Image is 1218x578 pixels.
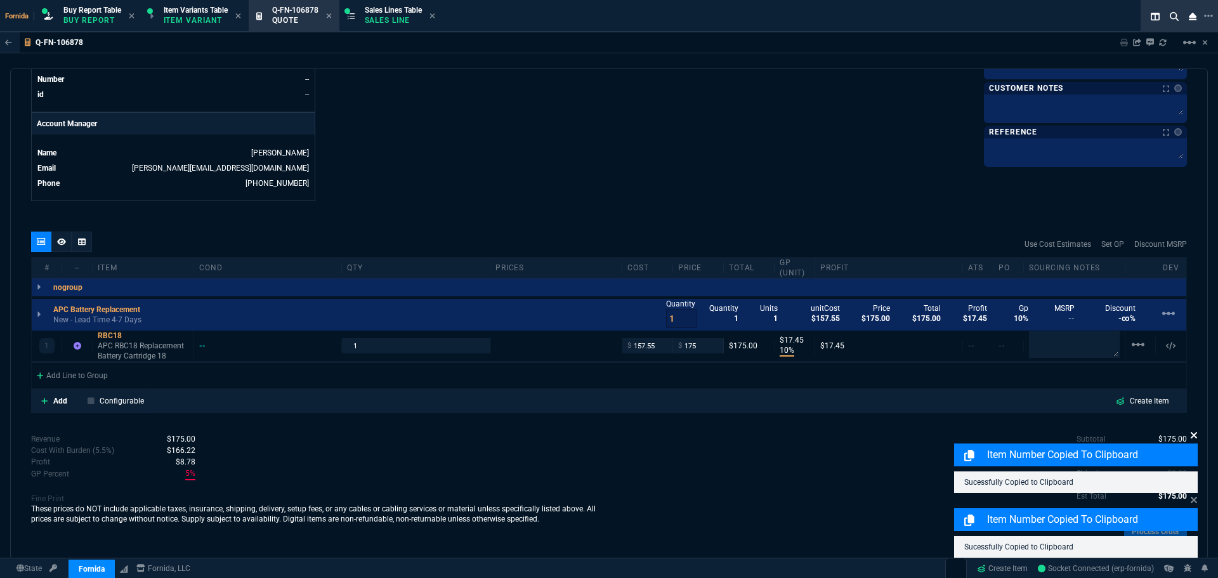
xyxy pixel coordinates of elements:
[780,335,809,345] p: $17.45
[185,468,195,480] span: With Burden (5.5%)
[164,456,195,468] p: spec.value
[37,73,310,86] tr: undefined
[129,11,134,22] nx-icon: Close Tab
[31,468,69,480] p: With Burden (5.5%)
[1038,563,1154,574] a: BSwcn_-T1-33kt3kAAAd
[31,433,60,445] p: Revenue
[972,559,1033,578] a: Create Item
[272,15,318,25] p: Quote
[1156,263,1186,273] div: dev
[5,12,34,20] span: Fornida
[44,341,49,351] p: 1
[1025,239,1091,250] a: Use Cost Estimates
[305,90,309,99] a: --
[53,305,140,315] p: APC Battery Replacement
[365,15,422,25] p: Sales Line
[622,263,673,273] div: cost
[989,83,1063,93] p: Customer Notes
[53,315,148,325] p: New - Lead Time 4-7 Days
[1165,9,1184,24] nx-icon: Search
[32,113,315,135] p: Account Manager
[37,177,310,190] tr: undefined
[1130,337,1146,352] mat-icon: Example home icon
[37,162,310,174] tr: undefined
[176,457,195,466] span: With Burden (5.5%)
[132,164,309,173] a: [PERSON_NAME][EMAIL_ADDRESS][DOMAIN_NAME]
[199,341,218,351] div: --
[429,11,435,22] nx-icon: Close Tab
[272,6,318,15] span: Q-FN-106878
[305,75,309,84] a: --
[1024,263,1125,273] div: Sourcing Notes
[365,6,422,15] span: Sales Lines Table
[93,263,194,273] div: Item
[673,263,724,273] div: price
[1182,35,1197,50] mat-icon: Example home icon
[98,331,188,341] div: RBC18
[62,263,93,273] div: --
[815,263,963,273] div: Profit
[46,563,61,574] a: API TOKEN
[1204,10,1213,22] nx-icon: Open New Tab
[194,263,342,273] div: cond
[167,435,195,443] span: Revenue
[100,395,144,407] p: Configurable
[31,445,114,456] p: Cost With Burden (5.5%)
[609,544,1187,556] p: Quote must be to Process the order
[246,179,309,188] a: (949) 722-1222
[1146,9,1165,24] nx-icon: Split Panels
[74,341,81,350] nx-icon: Item not found in Business Central. The quote is still valid.
[342,263,490,273] div: qty
[1184,9,1202,24] nx-icon: Close Workbench
[1161,306,1176,321] mat-icon: Example home icon
[37,75,64,84] span: Number
[37,148,56,157] span: Name
[167,446,195,455] span: Cost With Burden (5.5%)
[1134,239,1187,250] a: Discount MSRP
[1106,393,1179,409] a: Create Item
[37,88,310,101] tr: undefined
[251,148,309,157] a: [PERSON_NAME]
[37,90,44,99] span: id
[989,127,1037,137] p: Reference
[964,541,1188,553] p: Sucessfully Copied to Clipboard
[1101,239,1124,250] a: Set GP
[964,476,1188,488] p: Sucessfully Copied to Clipboard
[820,341,957,351] div: $17.45
[164,6,228,15] span: Item Variants Table
[173,468,195,480] p: spec.value
[235,11,241,22] nx-icon: Close Tab
[155,445,195,456] p: spec.value
[326,11,332,22] nx-icon: Close Tab
[666,299,697,309] p: Quantity
[968,341,974,350] span: --
[1202,37,1208,48] a: Hide Workbench
[31,456,50,468] p: With Burden (5.5%)
[987,512,1195,527] p: Item Number Copied to Clipboard
[999,341,1005,350] span: --
[678,341,682,351] span: $
[627,341,631,351] span: $
[963,263,993,273] div: ATS
[31,504,609,524] p: These prices do NOT include applicable taxes, insurance, shipping, delivery, setup fees, or any c...
[780,345,794,357] p: 10%
[37,164,56,173] span: Email
[987,447,1195,463] p: Item Number Copied to Clipboard
[490,263,622,273] div: prices
[37,147,310,159] tr: undefined
[32,263,62,273] div: #
[63,6,121,15] span: Buy Report Table
[155,433,195,445] p: spec.value
[993,263,1024,273] div: PO
[32,363,113,386] div: Add Line to Group
[729,341,769,351] div: $175.00
[5,38,12,47] nx-icon: Back to Table
[98,341,188,361] p: APC RBC18 Replacement Battery Cartridge 18
[133,563,194,574] a: msbcCompanyName
[164,15,227,25] p: Item Variant
[1038,564,1154,573] span: Socket Connected (erp-fornida)
[13,563,46,574] a: Global State
[53,282,82,292] p: nogroup
[37,179,60,188] span: Phone
[63,15,121,25] p: Buy Report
